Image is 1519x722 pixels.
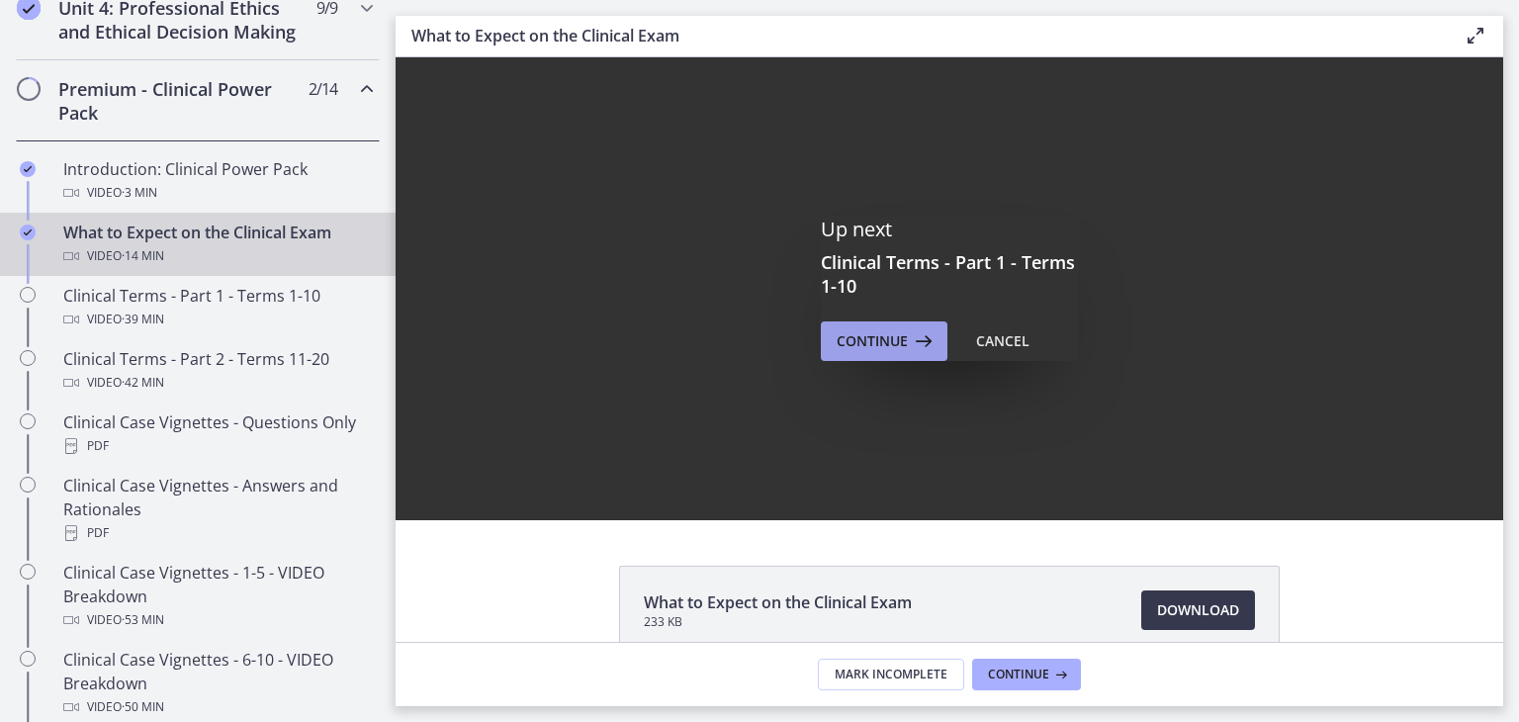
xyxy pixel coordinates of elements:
[20,225,36,240] i: Completed
[63,181,372,205] div: Video
[63,648,372,719] div: Clinical Case Vignettes - 6-10 - VIDEO Breakdown
[63,284,372,331] div: Clinical Terms - Part 1 - Terms 1-10
[20,161,36,177] i: Completed
[821,217,1078,242] p: Up next
[835,667,947,682] span: Mark Incomplete
[122,371,164,395] span: · 42 min
[63,434,372,458] div: PDF
[988,667,1049,682] span: Continue
[63,474,372,545] div: Clinical Case Vignettes - Answers and Rationales
[976,329,1029,353] div: Cancel
[309,77,337,101] span: 2 / 14
[644,590,912,614] span: What to Expect on the Clinical Exam
[821,250,1078,298] h3: Clinical Terms - Part 1 - Terms 1-10
[818,659,964,690] button: Mark Incomplete
[63,244,372,268] div: Video
[972,659,1081,690] button: Continue
[1157,598,1239,622] span: Download
[122,695,164,719] span: · 50 min
[63,608,372,632] div: Video
[63,695,372,719] div: Video
[58,77,300,125] h2: Premium - Clinical Power Pack
[63,157,372,205] div: Introduction: Clinical Power Pack
[63,371,372,395] div: Video
[122,308,164,331] span: · 39 min
[960,321,1045,361] button: Cancel
[1141,590,1255,630] a: Download
[837,329,908,353] span: Continue
[821,321,947,361] button: Continue
[63,221,372,268] div: What to Expect on the Clinical Exam
[63,521,372,545] div: PDF
[63,308,372,331] div: Video
[644,614,912,630] span: 233 KB
[63,347,372,395] div: Clinical Terms - Part 2 - Terms 11-20
[63,410,372,458] div: Clinical Case Vignettes - Questions Only
[411,24,1432,47] h3: What to Expect on the Clinical Exam
[122,244,164,268] span: · 14 min
[122,181,157,205] span: · 3 min
[122,608,164,632] span: · 53 min
[63,561,372,632] div: Clinical Case Vignettes - 1-5 - VIDEO Breakdown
